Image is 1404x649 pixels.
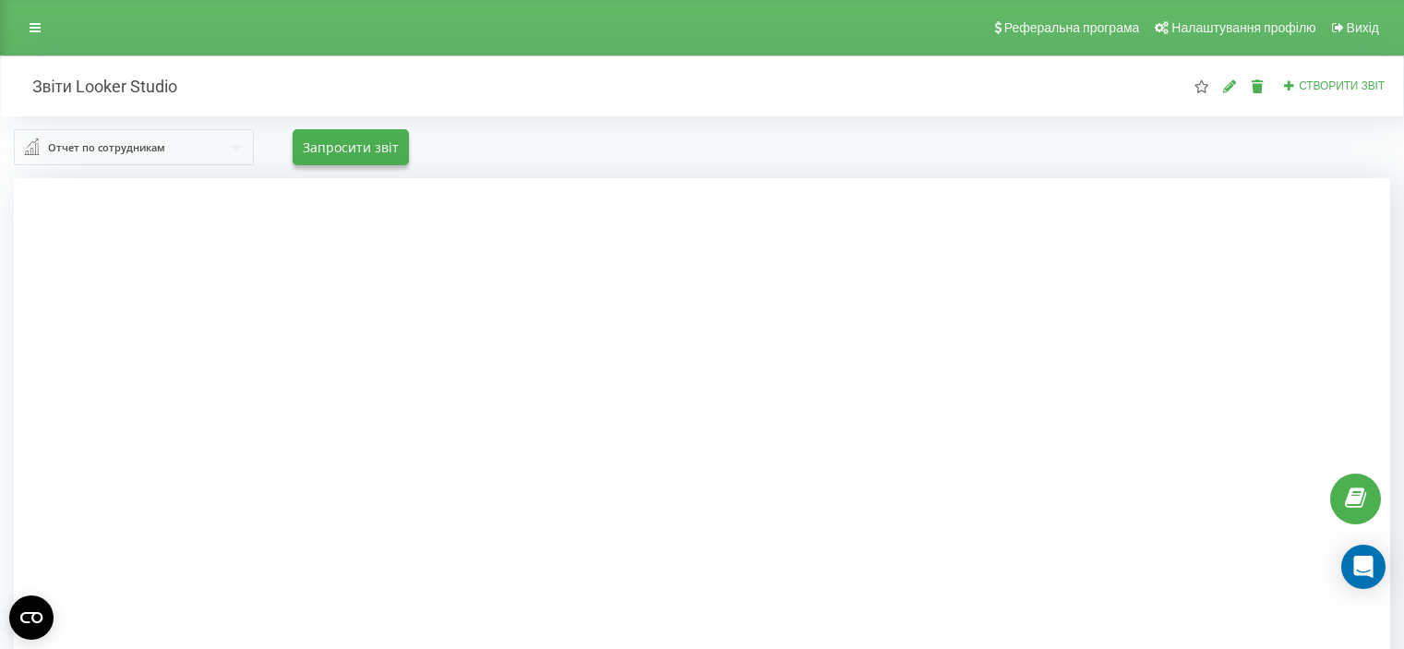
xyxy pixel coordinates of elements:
[1347,20,1379,35] span: Вихід
[1341,545,1386,589] div: Open Intercom Messenger
[9,595,54,640] button: Open CMP widget
[1194,79,1209,92] i: Цей звіт буде завантажений першим при відкритті "Звіти Looker Studio". Ви можете призначити будь-...
[48,138,165,158] div: Отчет по сотрудникам
[293,129,409,165] button: Запросити звіт
[1171,20,1315,35] span: Налаштування профілю
[1222,79,1238,92] i: Редагувати звіт
[1278,78,1390,94] button: Створити звіт
[14,76,177,97] h2: Звіти Looker Studio
[1299,79,1385,92] span: Створити звіт
[1283,79,1296,90] i: Створити звіт
[1250,79,1266,92] i: Видалити звіт
[1004,20,1140,35] span: Реферальна програма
